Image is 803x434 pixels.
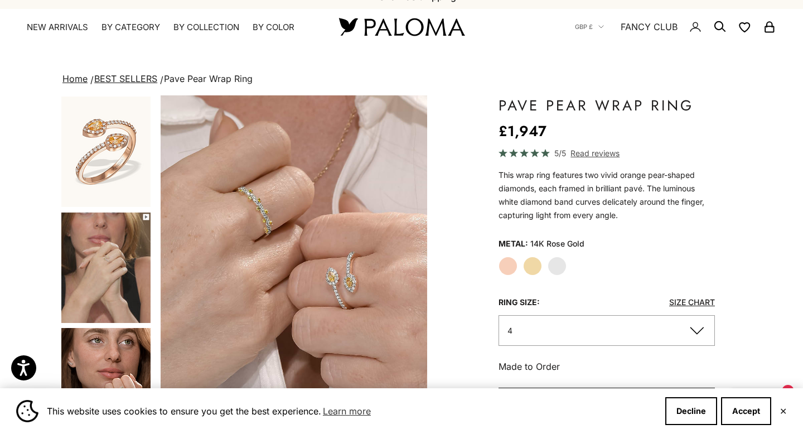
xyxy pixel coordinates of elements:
[530,235,584,252] variant-option-value: 14K Rose Gold
[61,213,151,323] img: #YellowGold #WhiteGold #RoseGold
[621,20,678,34] a: FANCY CLUB
[499,168,715,222] p: This wrap ring features two vivid orange pear-shaped diamonds, each framed in brilliant pavé. The...
[665,397,717,425] button: Decline
[499,359,715,374] p: Made to Order
[499,294,540,311] legend: Ring size:
[60,71,743,87] nav: breadcrumbs
[61,97,151,207] img: #RoseGold
[780,408,787,414] button: Close
[669,297,715,307] a: Size Chart
[62,73,88,84] a: Home
[321,403,373,419] a: Learn more
[570,147,620,160] span: Read reviews
[507,326,512,335] span: 4
[27,22,312,33] nav: Primary navigation
[575,22,593,32] span: GBP £
[253,22,294,33] summary: By Color
[101,22,160,33] summary: By Category
[499,95,715,115] h1: Pave Pear Wrap Ring
[721,397,771,425] button: Accept
[94,73,157,84] a: BEST SELLERS
[161,95,427,425] div: Item 7 of 15
[499,120,546,142] sale-price: £1,947
[575,9,776,45] nav: Secondary navigation
[60,211,152,324] button: Go to item 4
[499,147,715,160] a: 5/5 Read reviews
[16,400,38,422] img: Cookie banner
[173,22,239,33] summary: By Collection
[499,315,715,346] button: 4
[575,22,604,32] button: GBP £
[60,95,152,208] button: Go to item 3
[161,95,427,425] img: #YellowGold #WhiteGold #RoseGold
[554,147,566,160] span: 5/5
[47,403,656,419] span: This website uses cookies to ensure you get the best experience.
[27,22,88,33] a: NEW ARRIVALS
[499,388,715,414] button: Add to bag-£1,947
[499,235,528,252] legend: Metal:
[164,73,253,84] span: Pave Pear Wrap Ring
